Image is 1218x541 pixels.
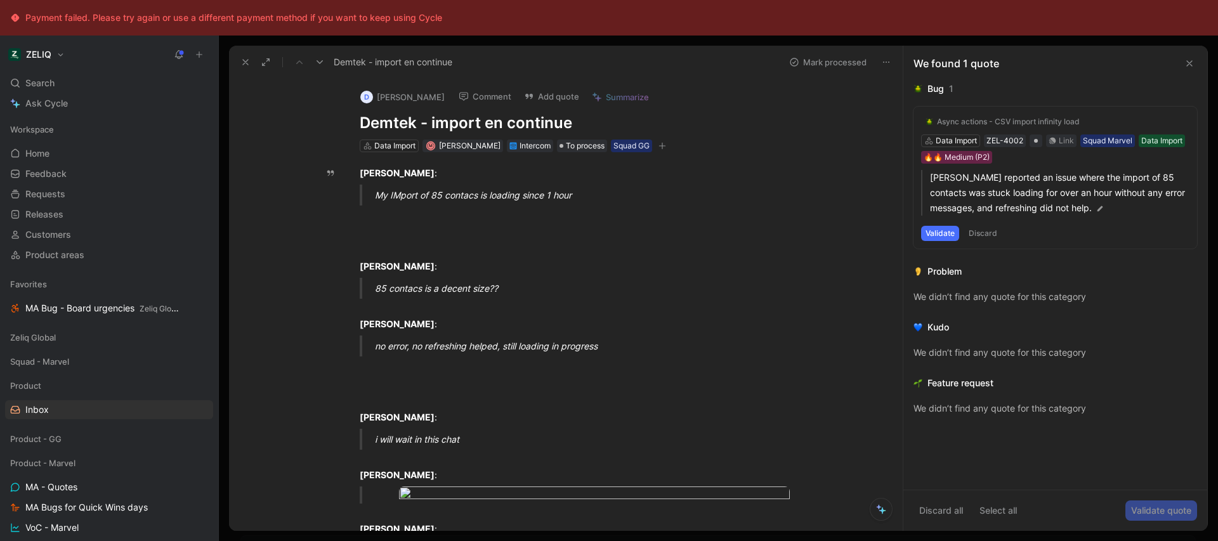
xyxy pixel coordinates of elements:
[360,455,799,481] div: :
[913,323,922,332] img: 💙
[921,226,959,241] button: Validate
[5,275,213,294] div: Favorites
[375,282,814,295] div: 85 contacs is a decent size??
[926,118,933,126] img: 🪲
[5,299,213,318] a: MA Bug - Board urgenciesZeliq Global
[25,249,84,261] span: Product areas
[5,518,213,537] a: VoC - Marvel
[5,225,213,244] a: Customers
[374,140,416,152] div: Data Import
[937,117,1080,127] div: Async actions - CSV import infinity load
[5,352,213,371] div: Squad - Marvel
[5,144,213,163] a: Home
[25,501,148,514] span: MA Bugs for Quick Wins days
[606,91,649,103] span: Summarize
[913,345,1197,360] div: We didn’t find any quote for this category
[360,211,799,237] div: ​
[360,113,799,133] h1: Demtek - import en continue
[375,339,814,353] div: no error, no refreshing helped, still loading in progress
[913,289,1197,304] div: We didn’t find any quote for this category
[913,401,1197,416] div: We didn’t find any quote for this category
[25,208,63,221] span: Releases
[5,352,213,375] div: Squad - Marvel
[5,328,213,347] div: Zeliq Global
[5,164,213,183] a: Feedback
[25,403,49,416] span: Inbox
[5,328,213,351] div: Zeliq Global
[783,53,872,71] button: Mark processed
[360,166,799,179] div: :
[566,140,605,152] span: To process
[5,429,213,448] div: Product - GG
[927,375,993,391] div: Feature request
[5,453,213,473] div: Product - Marvel
[921,114,1084,129] button: 🪲Async actions - CSV import infinity load
[927,320,949,335] div: Kudo
[1096,204,1104,213] img: pen.svg
[25,96,68,111] span: Ask Cycle
[913,500,969,521] button: Discard all
[25,521,79,534] span: VoC - Marvel
[949,81,953,96] div: 1
[25,147,49,160] span: Home
[360,318,435,329] strong: [PERSON_NAME]
[5,205,213,224] a: Releases
[5,74,213,93] div: Search
[360,167,435,178] strong: [PERSON_NAME]
[613,140,650,152] div: Squad GG
[5,120,213,139] div: Workspace
[927,264,962,279] div: Problem
[5,185,213,204] a: Requests
[586,88,655,106] button: Summarize
[360,412,435,422] strong: [PERSON_NAME]
[8,48,21,61] img: ZELIQ
[360,91,373,103] div: D
[360,397,799,424] div: :
[25,302,180,315] span: MA Bug - Board urgencies
[5,498,213,517] a: MA Bugs for Quick Wins days
[25,75,55,91] span: Search
[974,500,1023,521] button: Select all
[360,246,799,273] div: :
[10,379,41,392] span: Product
[360,469,435,480] strong: [PERSON_NAME]
[10,355,69,368] span: Squad - Marvel
[5,46,68,63] button: ZELIQZELIQ
[375,188,814,202] div: My IMport of 85 contacs is loading since 1 hour
[5,94,213,113] a: Ask Cycle
[360,304,799,330] div: :
[927,81,944,96] div: Bug
[5,400,213,419] a: Inbox
[427,142,434,149] div: M
[375,433,814,446] div: i will wait in this chat
[10,457,75,469] span: Product - Marvel
[453,88,517,105] button: Comment
[25,228,71,241] span: Customers
[25,10,442,25] div: Payment failed. Please try again or use a different payment method if you want to keep using Cycle
[25,167,67,180] span: Feedback
[10,331,56,344] span: Zeliq Global
[5,376,213,419] div: ProductInbox
[913,267,922,276] img: 👂
[355,88,450,107] button: D[PERSON_NAME]
[5,478,213,497] a: MA - Quotes
[913,56,999,71] div: We found 1 quote
[10,123,54,136] span: Workspace
[25,481,77,493] span: MA - Quotes
[140,304,182,313] span: Zeliq Global
[360,261,435,271] strong: [PERSON_NAME]
[930,170,1189,216] p: [PERSON_NAME] reported an issue where the import of 85 contacts was stuck loading for over an hou...
[913,379,922,388] img: 🌱
[10,433,62,445] span: Product - GG
[520,140,551,152] div: Intercom
[1125,500,1197,521] button: Validate quote
[557,140,607,152] div: To process
[10,278,47,290] span: Favorites
[964,226,1002,241] button: Discard
[5,245,213,264] a: Product areas
[334,55,452,70] span: Demtek - import en continue
[5,429,213,452] div: Product - GG
[26,49,51,60] h1: ZELIQ
[913,84,922,93] img: 🪲
[5,376,213,395] div: Product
